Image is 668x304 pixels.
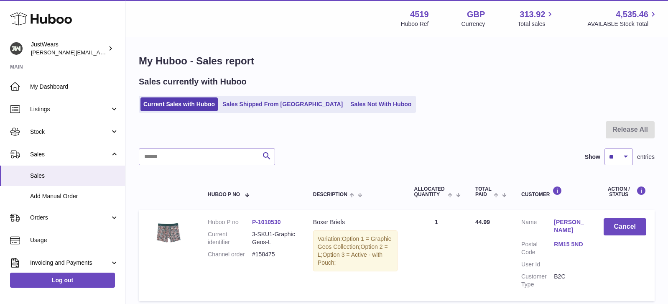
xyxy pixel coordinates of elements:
[616,9,648,20] span: 4,535.46
[30,172,119,180] span: Sales
[521,273,554,289] dt: Customer Type
[475,219,490,225] span: 44.99
[313,218,398,226] div: Boxer Briefs
[140,97,218,111] a: Current Sales with Huboo
[252,219,281,225] a: P-1010530
[30,214,110,222] span: Orders
[318,235,391,250] span: Option 1 = Graphic Geos Collection;
[313,192,347,197] span: Description
[475,186,492,197] span: Total paid
[252,250,296,258] dd: #158475
[401,20,429,28] div: Huboo Ref
[520,9,545,20] span: 313.92
[10,273,115,288] a: Log out
[461,20,485,28] div: Currency
[554,218,586,234] a: [PERSON_NAME]
[518,9,555,28] a: 313.92 Total sales
[587,20,658,28] span: AVAILABLE Stock Total
[313,230,398,271] div: Variation:
[30,259,110,267] span: Invoicing and Payments
[410,9,429,20] strong: 4519
[554,273,586,289] dd: B2C
[208,250,252,258] dt: Channel order
[347,97,414,111] a: Sales Not With Huboo
[604,218,646,235] button: Cancel
[31,41,106,56] div: JustWears
[208,218,252,226] dt: Huboo P no
[518,20,555,28] span: Total sales
[637,153,655,161] span: entries
[467,9,485,20] strong: GBP
[521,240,554,256] dt: Postal Code
[414,186,446,197] span: ALLOCATED Quantity
[10,42,23,55] img: josh@just-wears.com
[219,97,346,111] a: Sales Shipped From [GEOGRAPHIC_DATA]
[30,105,110,113] span: Listings
[604,186,646,197] div: Action / Status
[521,218,554,236] dt: Name
[30,128,110,136] span: Stock
[208,192,240,197] span: Huboo P no
[208,230,252,246] dt: Current identifier
[587,9,658,28] a: 4,535.46 AVAILABLE Stock Total
[30,236,119,244] span: Usage
[147,218,189,246] img: 45191726759714.JPG
[30,192,119,200] span: Add Manual Order
[318,251,382,266] span: Option 3 = Active - with Pouch;
[252,230,296,246] dd: 3-SKU1-Graphic Geos-L
[30,151,110,158] span: Sales
[139,76,247,87] h2: Sales currently with Huboo
[585,153,600,161] label: Show
[406,210,467,301] td: 1
[521,261,554,268] dt: User Id
[554,240,586,248] a: RM15 5ND
[30,83,119,91] span: My Dashboard
[139,54,655,68] h1: My Huboo - Sales report
[521,186,586,197] div: Customer
[31,49,168,56] span: [PERSON_NAME][EMAIL_ADDRESS][DOMAIN_NAME]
